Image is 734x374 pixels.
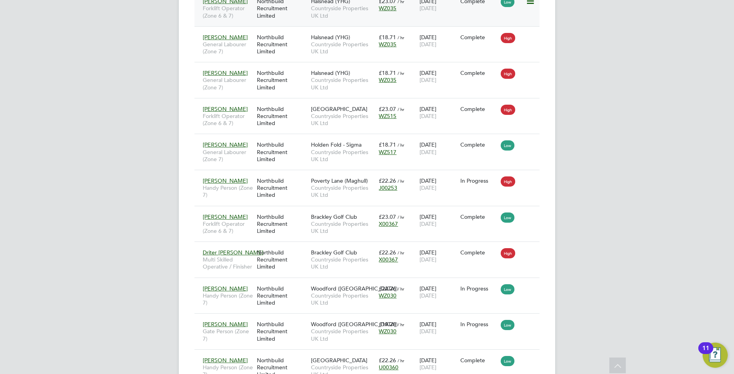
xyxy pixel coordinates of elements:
div: Northbuild Recruitment Limited [255,209,309,239]
span: £23.07 [379,213,396,220]
span: Forklift Operator (Zone 6 & 7) [203,220,253,234]
span: / hr [398,178,404,184]
span: £23.07 [379,105,396,113]
span: [DATE] [420,328,436,335]
div: Complete [460,213,497,220]
div: Northbuild Recruitment Limited [255,317,309,346]
span: £22.26 [379,249,396,256]
span: X00367 [379,256,398,263]
span: [DATE] [420,256,436,263]
span: / hr [398,358,404,363]
div: [DATE] [418,30,458,52]
button: Open Resource Center, 11 new notifications [703,343,728,368]
span: Halsnead (YHG) [311,34,350,41]
div: Northbuild Recruitment Limited [255,30,309,59]
a: [PERSON_NAME]General Labourer (Zone 7)Northbuild Recruitment LimitedHalsnead (YHG)Countryside Pro... [201,65,540,72]
div: Northbuild Recruitment Limited [255,102,309,131]
span: [PERSON_NAME] [203,105,248,113]
div: Complete [460,249,497,256]
span: / hr [398,214,404,220]
span: General Labourer (Zone 7) [203,76,253,91]
span: General Labourer (Zone 7) [203,41,253,55]
div: Complete [460,105,497,113]
span: Handy Person (Zone 7) [203,184,253,198]
div: Complete [460,141,497,148]
span: [PERSON_NAME] [203,321,248,328]
span: [DATE] [420,113,436,120]
span: £18.71 [379,141,396,148]
span: [DATE] [420,364,436,371]
span: / hr [398,106,404,112]
span: / hr [398,321,404,327]
span: Low [501,284,514,294]
div: [DATE] [418,245,458,267]
div: [DATE] [418,281,458,303]
span: / hr [398,286,404,292]
span: Holden Fold - Sigma [311,141,362,148]
span: WZ035 [379,41,396,48]
span: / hr [398,250,404,256]
span: WZ515 [379,113,396,120]
div: Northbuild Recruitment Limited [255,65,309,95]
span: £22.26 [379,357,396,364]
span: High [501,176,515,187]
span: £18.71 [379,69,396,76]
span: General Labourer (Zone 7) [203,149,253,163]
span: [GEOGRAPHIC_DATA] [311,105,367,113]
span: J00253 [379,184,397,191]
span: Driter [PERSON_NAME] [203,249,263,256]
div: [DATE] [418,102,458,123]
span: Countryside Properties UK Ltd [311,220,375,234]
span: Woodford ([GEOGRAPHIC_DATA]) [311,285,398,292]
a: [PERSON_NAME]General Labourer (Zone 7)Northbuild Recruitment LimitedHalsnead (YHG)Countryside Pro... [201,29,540,36]
span: X00367 [379,220,398,227]
span: Forklift Operator (Zone 6 & 7) [203,113,253,127]
span: Countryside Properties UK Ltd [311,184,375,198]
span: Low [501,320,514,330]
span: WZ030 [379,292,396,299]
span: Poverty Lane (Maghull) [311,177,368,184]
span: Handy Person (Zone 7) [203,292,253,306]
span: [DATE] [420,292,436,299]
div: 11 [702,348,709,358]
div: In Progress [460,321,497,328]
span: WZ035 [379,5,396,12]
span: Low [501,356,514,366]
div: [DATE] [418,173,458,195]
span: [DATE] [420,184,436,191]
div: In Progress [460,285,497,292]
div: Complete [460,357,497,364]
span: High [501,105,515,115]
div: Complete [460,69,497,76]
span: [PERSON_NAME] [203,213,248,220]
span: [DATE] [420,220,436,227]
a: Driter [PERSON_NAME]Multi Skilled Operative / FinisherNorthbuild Recruitment LimitedBrackley Golf... [201,245,540,251]
span: [PERSON_NAME] [203,177,248,184]
span: High [501,33,515,43]
span: £22.26 [379,285,396,292]
div: [DATE] [418,209,458,231]
span: Brackley Golf Club [311,249,357,256]
div: In Progress [460,177,497,184]
span: Countryside Properties UK Ltd [311,5,375,19]
div: [DATE] [418,137,458,159]
span: Countryside Properties UK Ltd [311,328,375,342]
span: High [501,248,515,258]
a: [PERSON_NAME]Gate Person (Zone 7)Northbuild Recruitment LimitedWoodford ([GEOGRAPHIC_DATA])Countr... [201,316,540,323]
span: WZ030 [379,328,396,335]
span: Countryside Properties UK Ltd [311,41,375,55]
span: [PERSON_NAME] [203,141,248,148]
div: Northbuild Recruitment Limited [255,245,309,274]
span: [GEOGRAPHIC_DATA] [311,357,367,364]
div: Northbuild Recruitment Limited [255,137,309,167]
a: [PERSON_NAME]Forklift Operator (Zone 6 & 7)Northbuild Recruitment Limited[GEOGRAPHIC_DATA]Country... [201,101,540,108]
span: Countryside Properties UK Ltd [311,113,375,127]
div: Northbuild Recruitment Limited [255,281,309,310]
span: WZ035 [379,76,396,84]
a: [PERSON_NAME]Handy Person (Zone 7)Northbuild Recruitment Limited[GEOGRAPHIC_DATA]Countryside Prop... [201,352,540,359]
div: [DATE] [418,65,458,87]
span: / hr [398,70,404,76]
a: [PERSON_NAME]Forklift Operator (Zone 6 & 7)Northbuild Recruitment LimitedBrackley Golf ClubCountr... [201,209,540,216]
span: Halsnead (YHG) [311,69,350,76]
span: Multi Skilled Operative / Finisher [203,256,253,270]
